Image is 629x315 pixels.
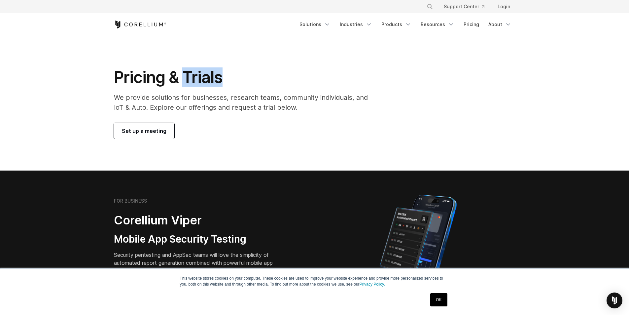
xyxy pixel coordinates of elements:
[360,282,385,287] a: Privacy Policy.
[438,1,490,13] a: Support Center
[296,19,334,30] a: Solutions
[114,123,174,139] a: Set up a meeting
[460,19,483,30] a: Pricing
[430,293,447,306] a: OK
[492,1,515,13] a: Login
[368,192,468,307] img: Corellium MATRIX automated report on iPhone showing app vulnerability test results across securit...
[114,20,166,28] a: Corellium Home
[114,233,283,246] h3: Mobile App Security Testing
[484,19,515,30] a: About
[180,275,449,287] p: This website stores cookies on your computer. These cookies are used to improve your website expe...
[424,1,436,13] button: Search
[296,19,515,30] div: Navigation Menu
[336,19,376,30] a: Industries
[114,213,283,228] h2: Corellium Viper
[122,127,166,135] span: Set up a meeting
[419,1,515,13] div: Navigation Menu
[417,19,458,30] a: Resources
[607,293,622,308] div: Open Intercom Messenger
[114,251,283,275] p: Security pentesting and AppSec teams will love the simplicity of automated report generation comb...
[114,198,147,204] h6: FOR BUSINESS
[114,67,377,87] h1: Pricing & Trials
[377,19,415,30] a: Products
[114,93,377,112] p: We provide solutions for businesses, research teams, community individuals, and IoT & Auto. Explo...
